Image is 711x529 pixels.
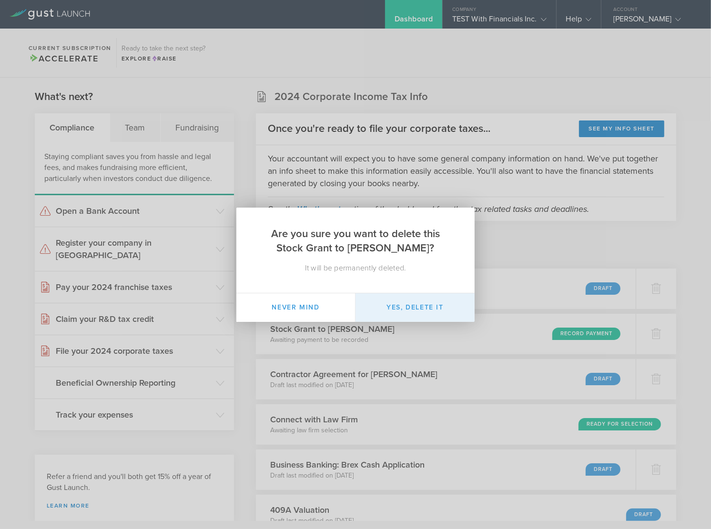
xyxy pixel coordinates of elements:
[355,293,475,322] button: Yes, delete it
[236,293,355,322] button: Never mind
[663,483,711,529] iframe: Chat Widget
[236,262,475,274] div: It will be permanently deleted.
[236,208,475,262] h2: Are you sure you want to delete this Stock Grant to [PERSON_NAME]?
